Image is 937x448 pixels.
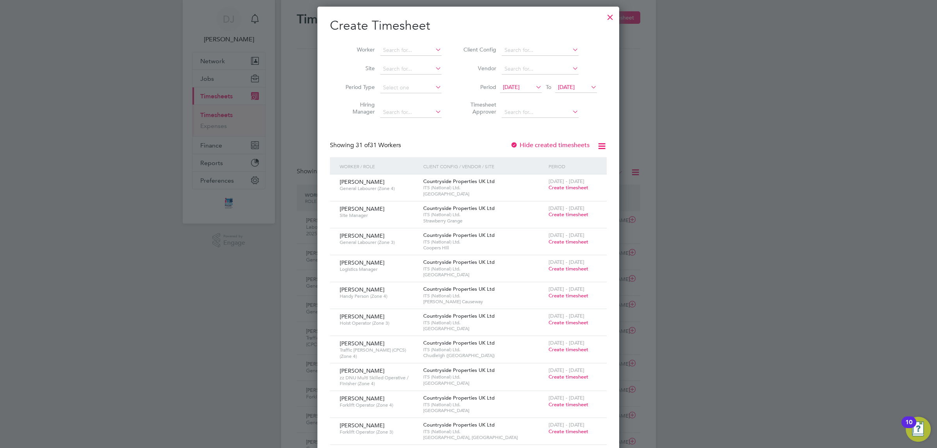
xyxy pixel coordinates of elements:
[510,141,590,149] label: Hide created timesheets
[423,347,545,353] span: ITS (National) Ltd.
[549,395,584,401] span: [DATE] - [DATE]
[549,421,584,428] span: [DATE] - [DATE]
[330,18,607,34] h2: Create Timesheet
[461,46,496,53] label: Client Config
[423,232,495,238] span: Countryside Properties UK Ltd
[549,367,584,373] span: [DATE] - [DATE]
[340,340,385,347] span: [PERSON_NAME]
[423,407,545,414] span: [GEOGRAPHIC_DATA]
[423,245,545,251] span: Coopers Hill
[549,232,584,238] span: [DATE] - [DATE]
[423,313,495,319] span: Countryside Properties UK Ltd
[423,212,545,218] span: ITS (National) Ltd.
[423,191,545,197] span: [GEOGRAPHIC_DATA]
[502,45,579,56] input: Search for...
[549,428,588,435] span: Create timesheet
[423,340,495,346] span: Countryside Properties UK Ltd
[905,422,912,432] div: 10
[340,205,385,212] span: [PERSON_NAME]
[549,184,588,191] span: Create timesheet
[423,421,495,428] span: Countryside Properties UK Ltd
[423,325,545,332] span: [GEOGRAPHIC_DATA]
[423,286,495,292] span: Countryside Properties UK Ltd
[423,352,545,359] span: Chudleigh ([GEOGRAPHIC_DATA])
[423,434,545,441] span: [GEOGRAPHIC_DATA], [GEOGRAPHIC_DATA]
[549,178,584,185] span: [DATE] - [DATE]
[380,107,442,118] input: Search for...
[423,320,545,326] span: ITS (National) Ltd.
[423,428,545,435] span: ITS (National) Ltd.
[340,232,385,239] span: [PERSON_NAME]
[340,402,417,408] span: Forklift Operator (Zone 4)
[330,141,403,149] div: Showing
[423,266,545,272] span: ITS (National) Ltd.
[549,286,584,292] span: [DATE] - [DATE]
[340,101,375,115] label: Hiring Manager
[549,292,588,299] span: Create timesheet
[340,178,385,185] span: [PERSON_NAME]
[423,380,545,386] span: [GEOGRAPHIC_DATA]
[423,367,495,373] span: Countryside Properties UK Ltd
[549,373,588,380] span: Create timesheet
[340,367,385,374] span: [PERSON_NAME]
[549,340,584,346] span: [DATE] - [DATE]
[340,259,385,266] span: [PERSON_NAME]
[502,107,579,118] input: Search for...
[340,429,417,435] span: Forklift Operator (Zone 3)
[340,84,375,91] label: Period Type
[356,141,370,149] span: 31 of
[340,422,385,429] span: [PERSON_NAME]
[549,401,588,408] span: Create timesheet
[421,157,547,175] div: Client Config / Vendor / Site
[423,185,545,191] span: ITS (National) Ltd.
[547,157,599,175] div: Period
[340,212,417,219] span: Site Manager
[340,320,417,326] span: Hoist Operator (Zone 3)
[340,239,417,245] span: General Labourer (Zone 3)
[380,64,442,75] input: Search for...
[340,286,385,293] span: [PERSON_NAME]
[543,82,554,92] span: To
[340,185,417,192] span: General Labourer (Zone 4)
[423,402,545,408] span: ITS (National) Ltd.
[338,157,421,175] div: Worker / Role
[549,205,584,212] span: [DATE] - [DATE]
[340,65,375,72] label: Site
[906,417,931,442] button: Open Resource Center, 10 new notifications
[461,84,496,91] label: Period
[340,46,375,53] label: Worker
[423,178,495,185] span: Countryside Properties UK Ltd
[549,346,588,353] span: Create timesheet
[423,205,495,212] span: Countryside Properties UK Ltd
[549,313,584,319] span: [DATE] - [DATE]
[340,347,417,359] span: Traffic [PERSON_NAME] (CPCS) (Zone 4)
[356,141,401,149] span: 31 Workers
[340,313,385,320] span: [PERSON_NAME]
[340,266,417,272] span: Logistics Manager
[423,293,545,299] span: ITS (National) Ltd.
[423,299,545,305] span: [PERSON_NAME] Causeway
[423,374,545,380] span: ITS (National) Ltd.
[502,64,579,75] input: Search for...
[549,238,588,245] span: Create timesheet
[423,239,545,245] span: ITS (National) Ltd.
[380,45,442,56] input: Search for...
[423,218,545,224] span: Strawberry Grange
[423,395,495,401] span: Countryside Properties UK Ltd
[423,272,545,278] span: [GEOGRAPHIC_DATA]
[461,101,496,115] label: Timesheet Approver
[549,259,584,265] span: [DATE] - [DATE]
[340,293,417,299] span: Handy Person (Zone 4)
[549,211,588,218] span: Create timesheet
[549,319,588,326] span: Create timesheet
[503,84,520,91] span: [DATE]
[549,265,588,272] span: Create timesheet
[461,65,496,72] label: Vendor
[423,259,495,265] span: Countryside Properties UK Ltd
[380,82,442,93] input: Select one
[340,395,385,402] span: [PERSON_NAME]
[340,375,417,387] span: zz DNU Multi Skilled Operative / Finisher (Zone 4)
[558,84,575,91] span: [DATE]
